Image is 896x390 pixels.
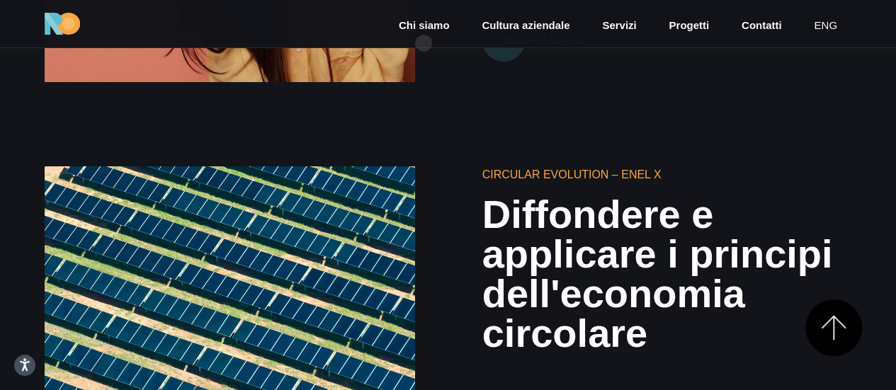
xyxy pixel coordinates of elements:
[601,18,637,34] a: Servizi
[812,18,839,34] a: eng
[740,18,783,34] a: Contatti
[482,166,851,183] h6: Circular Evolution – Enel X
[480,18,571,34] a: Cultura aziendale
[397,18,451,34] a: Chi siamo
[482,195,851,353] h2: Diffondere e applicare i principi dell'economia circolare
[667,18,710,34] a: Progetti
[45,13,80,35] img: Ride On Agency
